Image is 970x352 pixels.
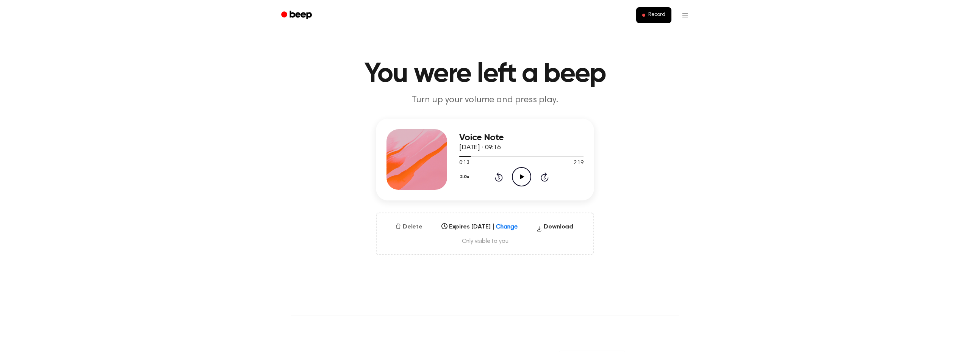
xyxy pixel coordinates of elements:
span: [DATE] · 09:16 [459,144,501,151]
h1: You were left a beep [291,61,679,88]
span: Record [648,12,665,19]
span: Only visible to you [386,238,584,245]
p: Turn up your volume and press play. [339,94,630,106]
button: Open menu [676,6,694,24]
button: 2.0x [459,171,472,183]
button: Delete [392,222,426,232]
button: Record [636,7,671,23]
span: 2:19 [574,159,584,167]
span: 0:13 [459,159,469,167]
button: Download [533,222,576,235]
a: Beep [276,8,319,23]
h3: Voice Note [459,133,584,143]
